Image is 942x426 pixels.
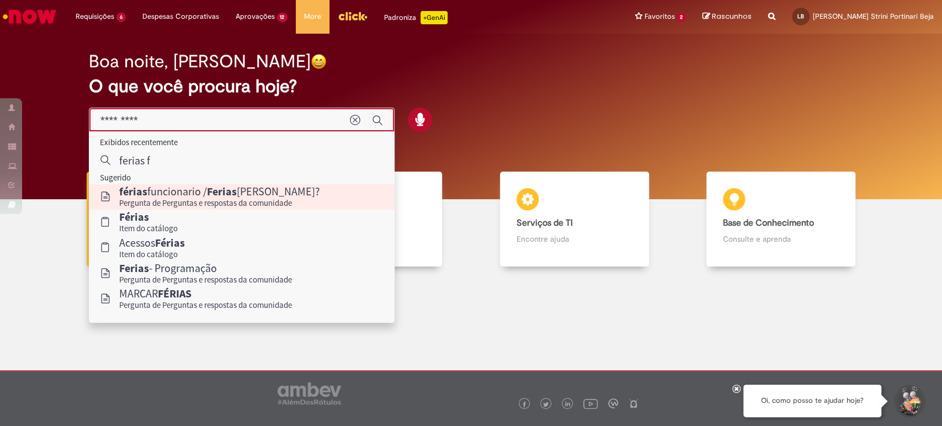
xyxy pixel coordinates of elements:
[311,54,327,70] img: happy-face.png
[565,401,571,408] img: logo_footer_linkedin.png
[677,13,686,22] span: 2
[421,11,448,24] p: +GenAi
[712,11,752,22] span: Rascunhos
[277,13,288,22] span: 12
[517,233,632,244] p: Encontre ajuda
[236,11,275,22] span: Aprovações
[723,217,814,228] b: Base de Conhecimento
[892,385,925,418] button: Iniciar Conversa de Suporte
[1,6,58,28] img: ServiceNow
[608,398,618,408] img: logo_footer_workplace.png
[644,11,674,22] span: Favoritos
[76,11,114,22] span: Requisições
[471,172,678,267] a: Serviços de TI Encontre ajuda
[517,217,573,228] b: Serviços de TI
[543,402,549,407] img: logo_footer_twitter.png
[142,11,219,22] span: Despesas Corporativas
[813,12,934,21] span: [PERSON_NAME] Strini Portinari Beja
[338,8,368,24] img: click_logo_yellow_360x200.png
[678,172,884,267] a: Base de Conhecimento Consulte e aprenda
[304,11,321,22] span: More
[723,233,839,244] p: Consulte e aprenda
[384,11,448,24] div: Padroniza
[702,12,752,22] a: Rascunhos
[629,398,638,408] img: logo_footer_naosei.png
[89,77,853,96] h2: O que você procura hoje?
[521,402,527,407] img: logo_footer_facebook.png
[89,52,311,71] h2: Boa noite, [PERSON_NAME]
[116,13,126,22] span: 6
[743,385,881,417] div: Oi, como posso te ajudar hoje?
[58,172,264,267] a: Tirar dúvidas Tirar dúvidas com Lupi Assist e Gen Ai
[278,382,341,404] img: logo_footer_ambev_rotulo_gray.png
[797,13,804,20] span: LB
[583,396,598,411] img: logo_footer_youtube.png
